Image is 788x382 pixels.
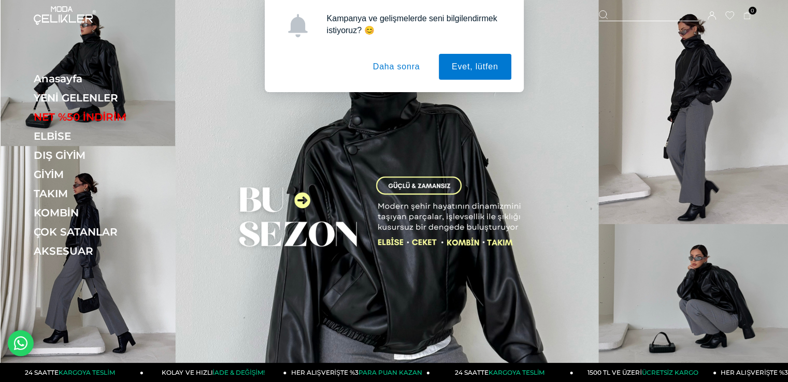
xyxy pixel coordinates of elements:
a: 1500 TL VE ÜZERİÜCRETSİZ KARGO [574,363,717,382]
a: KOMBİN [34,207,176,219]
button: Daha sonra [360,54,433,80]
img: notification icon [286,14,309,37]
a: TAKIM [34,187,176,200]
a: ÇOK SATANLAR [34,226,176,238]
span: KARGOYA TESLİM [489,369,545,376]
a: NET %50 İNDİRİM [34,111,176,123]
span: İADE & DEĞİŞİM! [212,369,264,376]
div: Kampanya ve gelişmelerde seni bilgilendirmek istiyoruz? 😊 [319,12,511,36]
a: YENİ GELENLER [34,92,176,104]
a: GİYİM [34,168,176,181]
span: ÜCRETSİZ KARGO [642,369,698,376]
a: 24 SAATTEKARGOYA TESLİM [430,363,574,382]
a: KOLAY VE HIZLIİADE & DEĞİŞİM! [144,363,287,382]
button: Evet, lütfen [439,54,511,80]
a: AKSESUAR [34,245,176,257]
a: 24 SAATTEKARGOYA TESLİM [1,363,144,382]
a: HER ALIŞVERİŞTE %3PARA PUAN KAZAN [287,363,431,382]
a: ELBİSE [34,130,176,142]
span: PARA PUAN KAZAN [359,369,422,376]
a: DIŞ GİYİM [34,149,176,161]
span: KARGOYA TESLİM [59,369,114,376]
